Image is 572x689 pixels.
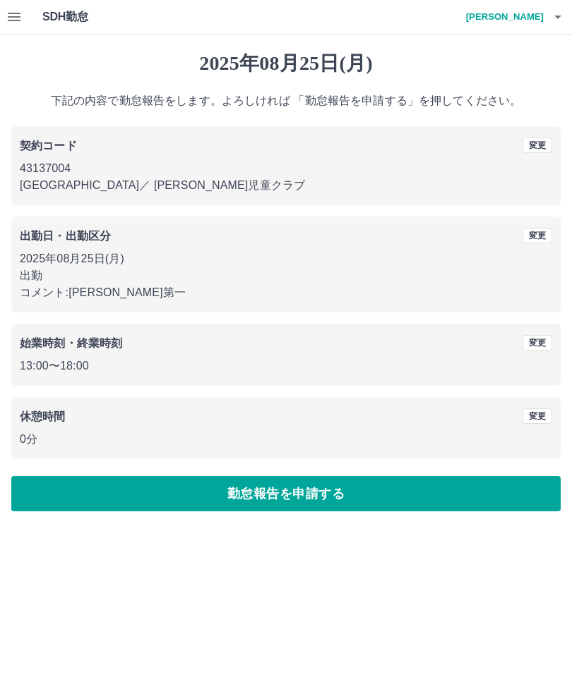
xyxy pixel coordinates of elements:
[20,160,552,177] p: 43137004
[523,228,552,243] button: 変更
[20,140,77,152] b: 契約コード
[20,230,111,242] b: 出勤日・出勤区分
[20,358,552,374] p: 13:00 〜 18:00
[20,267,552,284] p: 出勤
[523,138,552,153] button: 変更
[523,408,552,424] button: 変更
[20,410,66,422] b: 休憩時間
[523,335,552,350] button: 変更
[20,337,122,349] b: 始業時刻・終業時刻
[11,92,561,109] p: 下記の内容で勤怠報告をします。よろしければ 「勤怠報告を申請する」を押してください。
[20,177,552,194] p: [GEOGRAPHIC_DATA] ／ [PERSON_NAME]児童クラブ
[11,476,561,511] button: 勤怠報告を申請する
[20,431,552,448] p: 0分
[20,250,552,267] p: 2025年08月25日(月)
[11,51,561,75] h1: 2025年08月25日(月)
[20,284,552,301] p: コメント: [PERSON_NAME]第一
